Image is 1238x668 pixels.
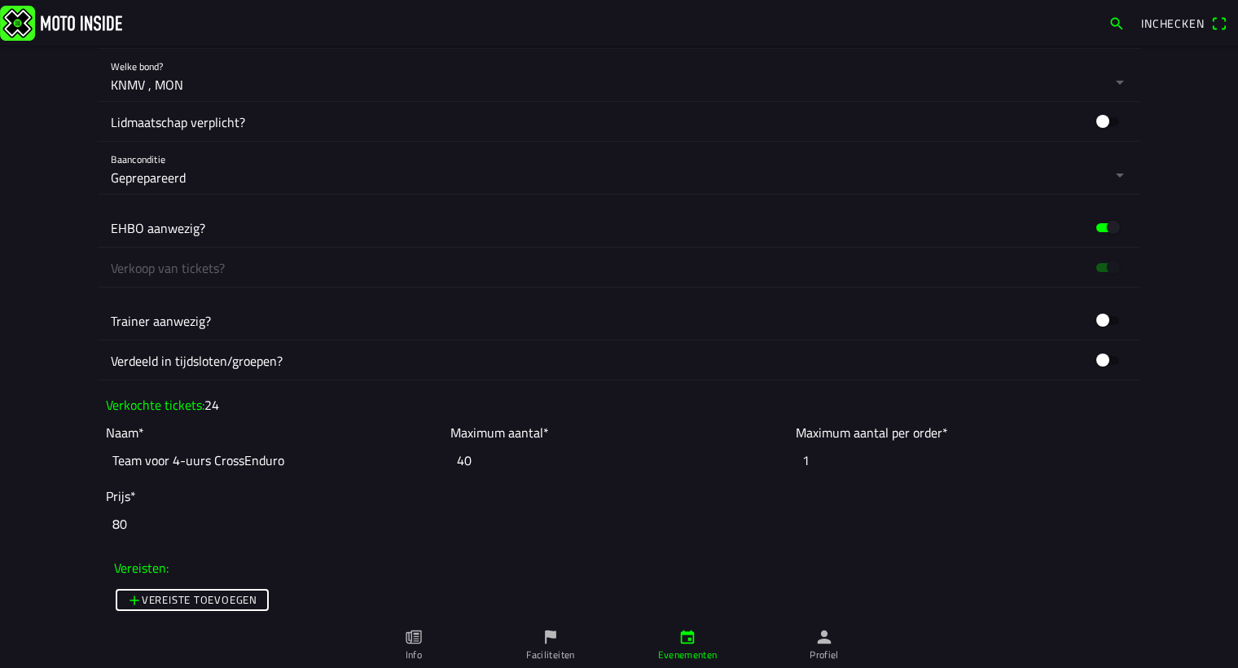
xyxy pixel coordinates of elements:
[658,648,718,662] ion-label: Evenementen
[678,628,696,646] ion-icon: calendar
[111,218,1088,238] ion-label: EHBO aanwezig?
[815,628,833,646] ion-icon: person
[526,648,574,662] ion-label: Faciliteiten
[106,486,136,506] ion-label: Prijs*
[796,442,1132,478] input: Maximum aantal per order
[111,311,1088,331] ion-label: Trainer aanwezig?
[106,442,442,478] input: Naam
[204,395,219,415] ion-text: 24
[111,112,1088,132] ion-label: Lidmaatschap verplicht?
[116,589,269,611] ion-button: Vereiste toevoegen
[106,395,219,415] ion-label: Verkochte tickets:
[106,423,144,442] ion-label: Naam*
[1133,9,1235,37] a: Incheckenqr scanner
[405,628,423,646] ion-icon: paper
[1100,9,1133,37] a: search
[106,506,1132,542] input: Prijs
[1141,15,1205,32] span: Inchecken
[406,648,422,662] ion-label: Info
[450,423,549,442] ion-label: Maximum aantal*
[796,423,948,442] ion-label: Maximum aantal per order*
[810,648,839,662] ion-label: Profiel
[542,628,560,646] ion-icon: flag
[111,351,1088,371] ion-label: Verdeeld in tijdsloten/groepen?
[114,558,169,578] ion-label: Vereisten:
[450,442,787,478] input: Maximum aantal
